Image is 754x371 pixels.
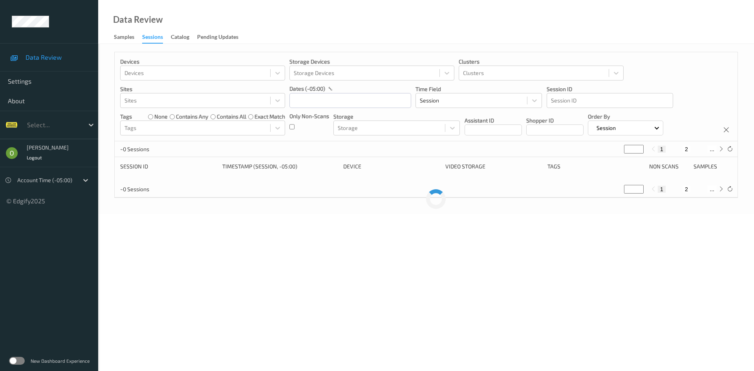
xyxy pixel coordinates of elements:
[465,117,522,124] p: Assistant ID
[120,185,179,193] p: ~0 Sessions
[113,16,163,24] div: Data Review
[114,32,142,43] a: Samples
[142,32,171,44] a: Sessions
[658,186,666,193] button: 1
[176,113,208,121] label: contains any
[120,145,179,153] p: ~0 Sessions
[594,124,619,132] p: Session
[445,163,542,170] div: Video Storage
[289,58,454,66] p: Storage Devices
[142,33,163,44] div: Sessions
[154,113,168,121] label: none
[658,146,666,153] button: 1
[459,58,624,66] p: Clusters
[254,113,285,121] label: exact match
[526,117,584,124] p: Shopper ID
[333,113,460,121] p: Storage
[217,113,246,121] label: contains all
[707,146,717,153] button: ...
[649,163,688,170] div: Non Scans
[289,85,325,93] p: dates (-05:00)
[683,186,690,193] button: 2
[588,113,663,121] p: Order By
[547,163,644,170] div: Tags
[197,33,238,43] div: Pending Updates
[222,163,338,170] div: Timestamp (Session, -05:00)
[171,33,189,43] div: Catalog
[197,32,246,43] a: Pending Updates
[289,112,329,120] p: Only Non-Scans
[694,163,732,170] div: Samples
[120,113,132,121] p: Tags
[114,33,134,43] div: Samples
[683,146,690,153] button: 2
[415,85,542,93] p: Time Field
[707,186,717,193] button: ...
[547,85,673,93] p: Session ID
[343,163,440,170] div: Device
[120,58,285,66] p: Devices
[120,85,285,93] p: Sites
[171,32,197,43] a: Catalog
[120,163,217,170] div: Session ID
